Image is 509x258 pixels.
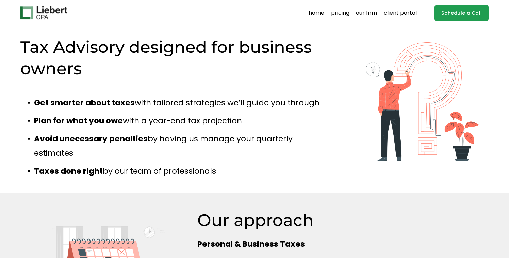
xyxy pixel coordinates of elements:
[34,133,148,144] strong: Avoid unecessary penalties
[384,7,417,18] a: client portal
[197,210,489,231] h2: Our approach
[34,166,103,177] strong: Taxes done right
[34,97,135,108] strong: Get smarter about taxes
[20,36,312,79] h2: Tax Advisory designed for business owners
[34,114,331,128] p: with a year-end tax projection
[20,6,67,19] img: Liebert CPA
[331,7,349,18] a: pricing
[434,5,489,21] a: Schedule a Call
[34,96,331,110] p: with tailored strategies we’ll guide you through
[197,239,305,249] strong: Personal & Business Taxes
[309,7,324,18] a: home
[34,132,331,160] p: by having us manage your quarterly estimates
[356,7,377,18] a: our firm
[34,164,331,179] p: by our team of professionals
[34,115,123,126] strong: Plan for what you owe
